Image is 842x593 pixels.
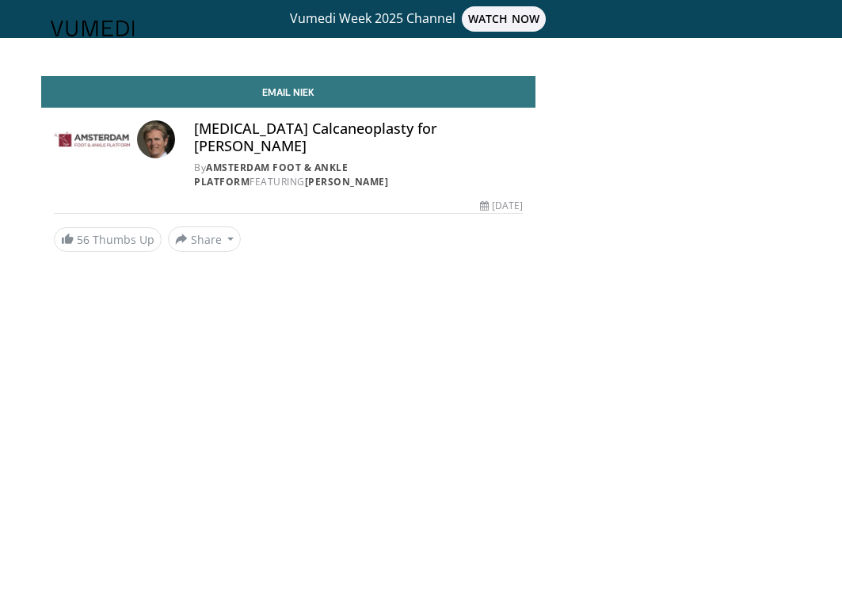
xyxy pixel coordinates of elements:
[194,120,523,154] h4: [MEDICAL_DATA] Calcaneoplasty for [PERSON_NAME]
[194,161,523,189] div: By FEATURING
[41,76,536,108] a: Email Niek
[77,232,90,247] span: 56
[168,226,242,252] button: Share
[51,21,135,36] img: VuMedi Logo
[194,161,348,188] a: Amsterdam Foot & Ankle Platform
[480,199,523,213] div: [DATE]
[305,175,389,188] a: [PERSON_NAME]
[137,120,175,158] img: Avatar
[54,227,162,252] a: 56 Thumbs Up
[54,120,131,158] img: Amsterdam Foot & Ankle Platform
